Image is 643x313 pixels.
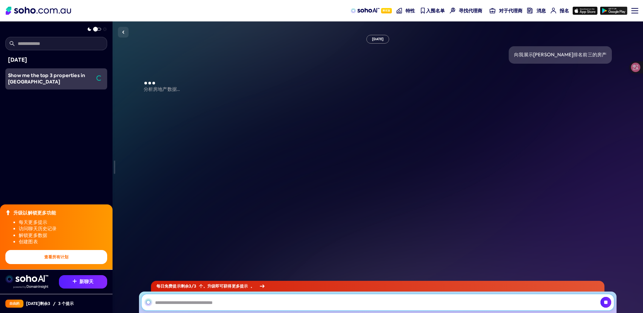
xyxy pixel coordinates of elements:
img: 发送图标 [600,297,611,308]
img: 代理导航图标 [490,8,495,13]
img: 代理导航图标 [551,8,556,13]
button: 新聊天 [59,275,107,289]
img: 苏荷区标志 [6,7,71,15]
font: 3 [48,301,50,306]
font: 寻找代理商 [459,7,482,14]
font: 新聊天 [79,278,94,285]
img: 新闻导航图标 [527,8,533,13]
img: 候选名单导航图标 [420,8,426,13]
span: Show me the top 3 properties in [GEOGRAPHIC_DATA] [8,72,85,85]
img: 推荐图标 [73,279,77,283]
img: 箭头图标 [260,285,265,288]
font: 升级以解锁更多功能 [13,209,56,216]
font: / [53,301,56,307]
font: 测试版 [382,9,390,12]
font: 分析房地产数据... [144,86,180,92]
font: 每天更多提示 [19,219,47,225]
font: 自由的 [9,301,19,306]
font: 创建图表 [19,239,38,245]
font: [DATE] [8,56,27,64]
font: 特性 [406,7,415,14]
font: 。 [251,283,255,289]
font: [DATE]剩余 [26,301,48,306]
img: 应用商店图标 [573,7,597,15]
img: 查找代理图标 [450,8,455,13]
div: 向我展示悉尼排名前三的房产 [8,72,92,85]
button: Cancel request [600,297,611,308]
img: sohoAI 徽标 [351,8,379,13]
img: 数据由 Domain Insight 提供 [13,285,48,289]
font: 对于代理商 [499,7,522,14]
a: Show me the top 3 properties in [GEOGRAPHIC_DATA] [5,68,92,89]
img: 侧边栏切换图标 [119,28,127,36]
img: 升级图标 [5,210,11,215]
img: 属性导航图标 [397,8,402,13]
font: 个 [199,283,203,289]
font: 访问聊天历史记录 [19,226,57,232]
img: SohoAI 标志黑色 [144,298,152,306]
font: 入围名单 [426,7,445,14]
font: 查看所有计划 [44,254,68,260]
font: 报名 [560,7,569,14]
font: [DATE] [372,37,384,42]
font: 解锁更多数据 [19,232,47,238]
button: 查看所有计划 [5,250,107,264]
font: 每日免费提示剩余3/3 [156,283,197,289]
img: sohoai 徽标 [5,275,48,283]
font: 消息 [537,7,546,14]
font: 3 个提示 [58,301,74,306]
img: 谷歌播放图标 [600,7,627,15]
font: 向我展示[PERSON_NAME]排名前三的房产 [514,52,606,58]
font: 。升级即可获得更多提示 [203,283,248,289]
